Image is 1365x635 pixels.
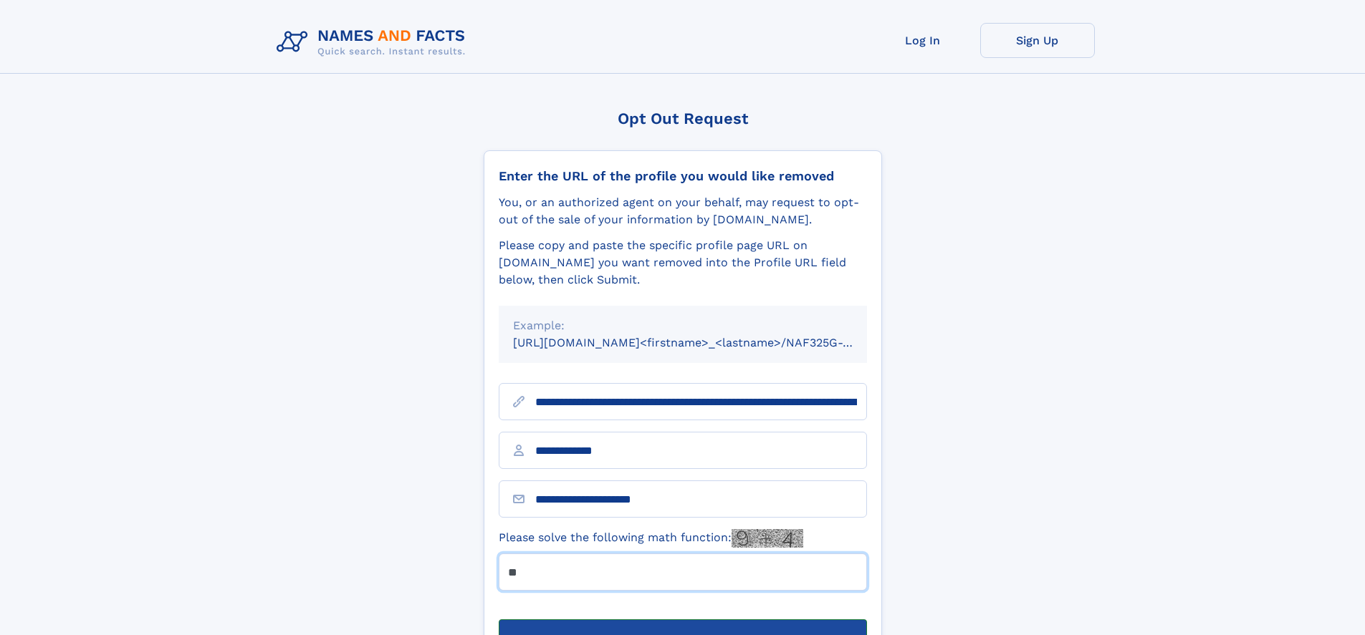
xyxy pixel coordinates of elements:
img: Logo Names and Facts [271,23,477,62]
div: Example: [513,317,853,334]
div: Please copy and paste the specific profile page URL on [DOMAIN_NAME] you want removed into the Pr... [499,237,867,289]
div: Enter the URL of the profile you would like removed [499,168,867,184]
div: Opt Out Request [484,110,882,127]
label: Please solve the following math function: [499,529,803,548]
small: [URL][DOMAIN_NAME]<firstname>_<lastname>/NAF325G-xxxxxxxx [513,336,894,349]
a: Log In [866,23,980,58]
a: Sign Up [980,23,1095,58]
div: You, or an authorized agent on your behalf, may request to opt-out of the sale of your informatio... [499,194,867,228]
